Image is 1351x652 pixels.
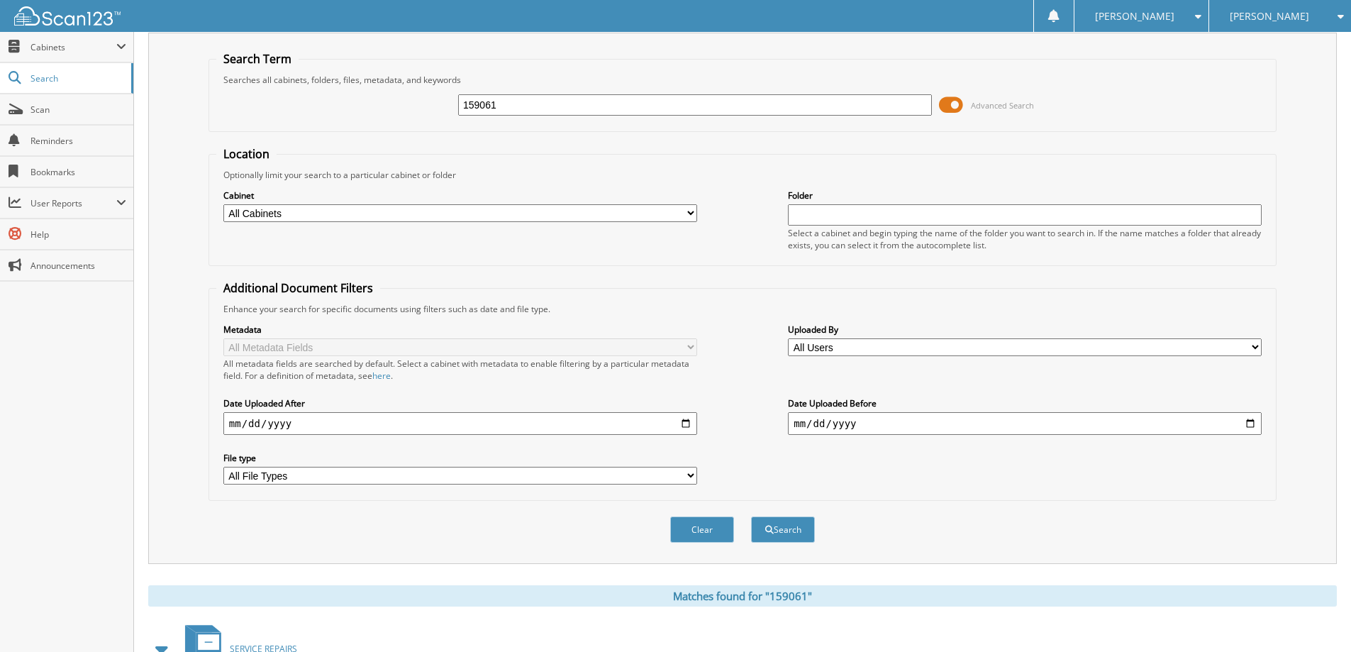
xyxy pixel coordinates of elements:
span: Bookmarks [30,166,126,178]
img: scan123-logo-white.svg [14,6,121,26]
div: Select a cabinet and begin typing the name of the folder you want to search in. If the name match... [788,227,1262,251]
div: All metadata fields are searched by default. Select a cabinet with metadata to enable filtering b... [223,358,697,382]
span: Help [30,228,126,241]
span: User Reports [30,197,116,209]
legend: Search Term [216,51,299,67]
label: Date Uploaded After [223,397,697,409]
div: Matches found for "159061" [148,585,1337,607]
div: Optionally limit your search to a particular cabinet or folder [216,169,1269,181]
span: [PERSON_NAME] [1095,12,1174,21]
button: Clear [670,516,734,543]
input: end [788,412,1262,435]
label: Cabinet [223,189,697,201]
legend: Location [216,146,277,162]
legend: Additional Document Filters [216,280,380,296]
button: Search [751,516,815,543]
label: Folder [788,189,1262,201]
span: Announcements [30,260,126,272]
label: Uploaded By [788,324,1262,336]
a: here [372,370,391,382]
span: [PERSON_NAME] [1230,12,1309,21]
label: Date Uploaded Before [788,397,1262,409]
label: Metadata [223,324,697,336]
span: Cabinets [30,41,116,53]
div: Enhance your search for specific documents using filters such as date and file type. [216,303,1269,315]
span: Advanced Search [971,100,1034,111]
span: Search [30,72,124,84]
iframe: Chat Widget [1280,584,1351,652]
span: Scan [30,104,126,116]
input: start [223,412,697,435]
span: Reminders [30,135,126,147]
label: File type [223,452,697,464]
div: Searches all cabinets, folders, files, metadata, and keywords [216,74,1269,86]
